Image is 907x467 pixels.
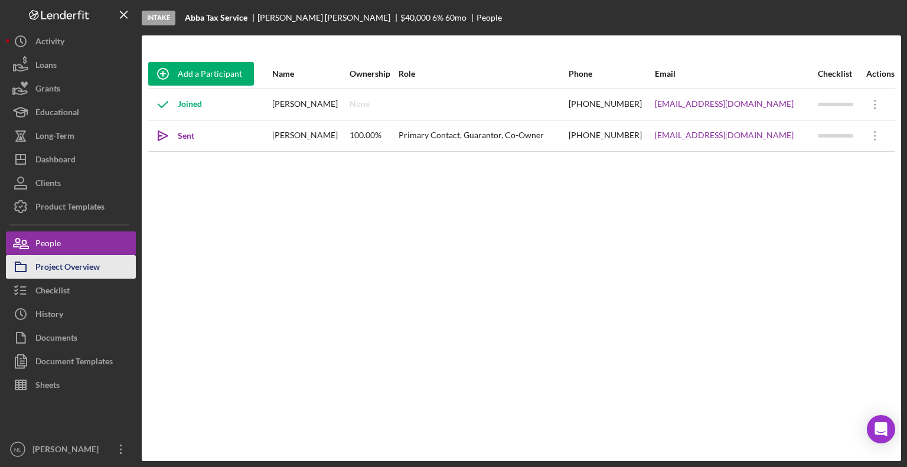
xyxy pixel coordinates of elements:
[148,62,254,86] button: Add a Participant
[477,13,502,22] div: People
[35,231,61,258] div: People
[272,69,348,79] div: Name
[35,373,60,400] div: Sheets
[6,195,136,218] button: Product Templates
[6,437,136,461] button: NL[PERSON_NAME]
[35,148,76,174] div: Dashboard
[655,99,794,109] a: [EMAIL_ADDRESS][DOMAIN_NAME]
[35,30,64,56] div: Activity
[6,148,136,171] button: Dashboard
[350,121,397,151] div: 100.00%
[6,53,136,77] button: Loans
[400,12,430,22] span: $40,000
[6,77,136,100] button: Grants
[6,373,136,397] button: Sheets
[6,171,136,195] button: Clients
[178,124,194,148] div: Sent
[272,90,348,119] div: [PERSON_NAME]
[35,279,70,305] div: Checklist
[35,100,79,127] div: Educational
[350,69,397,79] div: Ownership
[569,69,654,79] div: Phone
[6,255,136,279] button: Project Overview
[272,121,348,151] div: [PERSON_NAME]
[399,121,567,151] div: Primary Contact, Guarantor, Co-Owner
[569,121,654,151] div: [PHONE_NUMBER]
[185,13,247,22] b: Abba Tax Service
[569,90,654,119] div: [PHONE_NUMBER]
[655,130,794,140] a: [EMAIL_ADDRESS][DOMAIN_NAME]
[35,124,74,151] div: Long-Term
[432,13,443,22] div: 6 %
[399,69,567,79] div: Role
[350,99,370,109] div: None
[6,30,136,53] button: Activity
[6,302,136,326] button: History
[35,255,100,282] div: Project Overview
[35,326,77,352] div: Documents
[6,279,136,302] button: Checklist
[445,13,466,22] div: 60 mo
[257,13,400,22] div: [PERSON_NAME] [PERSON_NAME]
[30,437,106,464] div: [PERSON_NAME]
[6,326,136,350] button: Documents
[178,62,242,86] div: Add a Participant
[818,69,859,79] div: Checklist
[35,53,57,80] div: Loans
[35,171,61,198] div: Clients
[142,11,175,25] div: Intake
[148,124,206,148] button: Sent
[6,350,136,373] button: Document Templates
[14,446,22,453] text: NL
[6,100,136,124] button: Educational
[35,195,105,221] div: Product Templates
[6,124,136,148] button: Long-Term
[655,69,816,79] div: Email
[148,90,202,119] div: Joined
[35,77,60,103] div: Grants
[35,350,113,376] div: Document Templates
[860,69,895,79] div: Actions
[35,302,63,329] div: History
[6,231,136,255] button: People
[867,415,895,443] div: Open Intercom Messenger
